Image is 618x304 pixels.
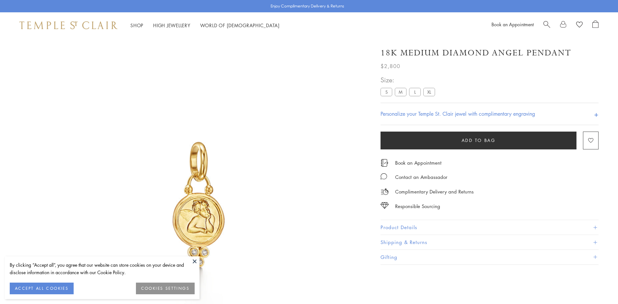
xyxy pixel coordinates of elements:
[200,22,280,29] a: World of [DEMOGRAPHIC_DATA]World of [DEMOGRAPHIC_DATA]
[395,159,442,166] a: Book an Appointment
[130,22,143,29] a: ShopShop
[381,173,387,180] img: MessageIcon-01_2.svg
[491,21,534,28] a: Book an Appointment
[543,20,550,30] a: Search
[395,173,447,181] div: Contact an Ambassador
[409,88,421,96] label: L
[381,47,571,59] h1: 18K Medium Diamond Angel Pendant
[594,108,599,120] h4: +
[395,88,406,96] label: M
[462,137,496,144] span: Add to bag
[381,188,389,196] img: icon_delivery.svg
[381,220,599,235] button: Product Details
[395,202,440,210] div: Responsible Sourcing
[153,22,190,29] a: High JewelleryHigh Jewellery
[381,132,576,149] button: Add to bag
[10,283,74,294] button: ACCEPT ALL COOKIES
[381,88,392,96] label: S
[592,20,599,30] a: Open Shopping Bag
[136,283,195,294] button: COOKIES SETTINGS
[576,20,583,30] a: View Wishlist
[381,235,599,250] button: Shipping & Returns
[271,3,344,9] p: Enjoy Complimentary Delivery & Returns
[381,202,389,209] img: icon_sourcing.svg
[381,250,599,264] button: Gifting
[381,159,388,167] img: icon_appointment.svg
[130,21,280,29] nav: Main navigation
[381,62,400,70] span: $2,800
[381,110,535,118] h4: Personalize your Temple St. Clair jewel with complimentary engraving
[423,88,435,96] label: XL
[381,75,438,85] span: Size:
[19,21,117,29] img: Temple St. Clair
[395,188,474,196] p: Complimentary Delivery and Returns
[10,261,195,276] div: By clicking “Accept all”, you agree that our website can store cookies on your device and disclos...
